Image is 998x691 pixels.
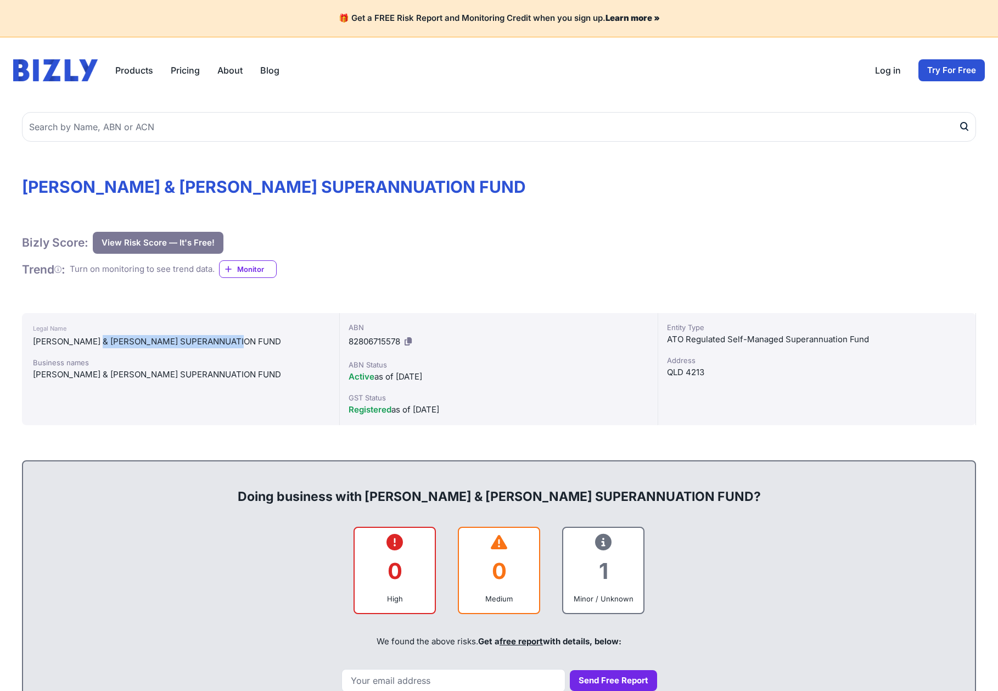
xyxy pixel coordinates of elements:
div: We found the above risks. [34,623,964,660]
span: Get a with details, below: [478,636,621,647]
div: as of [DATE] [349,403,648,416]
div: Minor / Unknown [572,593,635,604]
a: Blog [260,64,279,77]
div: ABN Status [349,359,648,370]
div: QLD 4213 [667,366,967,379]
div: Legal Name [33,322,328,335]
a: Monitor [219,260,277,278]
h4: 🎁 Get a FREE Risk Report and Monitoring Credit when you sign up. [13,13,985,24]
div: [PERSON_NAME] & [PERSON_NAME] SUPERANNUATION FUND [33,335,328,348]
span: Registered [349,404,391,415]
div: GST Status [349,392,648,403]
h1: Trend : [22,262,65,277]
div: Turn on monitoring to see trend data. [70,263,215,276]
a: About [217,64,243,77]
div: 1 [572,549,635,593]
div: 0 [468,549,530,593]
div: ATO Regulated Self-Managed Superannuation Fund [667,333,967,346]
div: Address [667,355,967,366]
a: Log in [875,64,901,77]
div: 0 [363,549,426,593]
div: Business names [33,357,328,368]
span: Monitor [237,264,276,275]
div: Entity Type [667,322,967,333]
span: Active [349,371,374,382]
span: 82806715578 [349,336,400,347]
div: Medium [468,593,530,604]
input: Search by Name, ABN or ACN [22,112,976,142]
button: Products [115,64,153,77]
a: free report [500,636,543,647]
div: [PERSON_NAME] & [PERSON_NAME] SUPERANNUATION FUND [33,368,328,381]
div: as of [DATE] [349,370,648,383]
div: ABN [349,322,648,333]
a: Pricing [171,64,200,77]
a: Learn more » [605,13,660,23]
h1: [PERSON_NAME] & [PERSON_NAME] SUPERANNUATION FUND [22,177,976,197]
button: View Risk Score — It's Free! [93,232,223,254]
div: High [363,593,426,604]
div: Doing business with [PERSON_NAME] & [PERSON_NAME] SUPERANNUATION FUND? [34,470,964,505]
a: Try For Free [918,59,985,81]
h1: Bizly Score: [22,235,88,250]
